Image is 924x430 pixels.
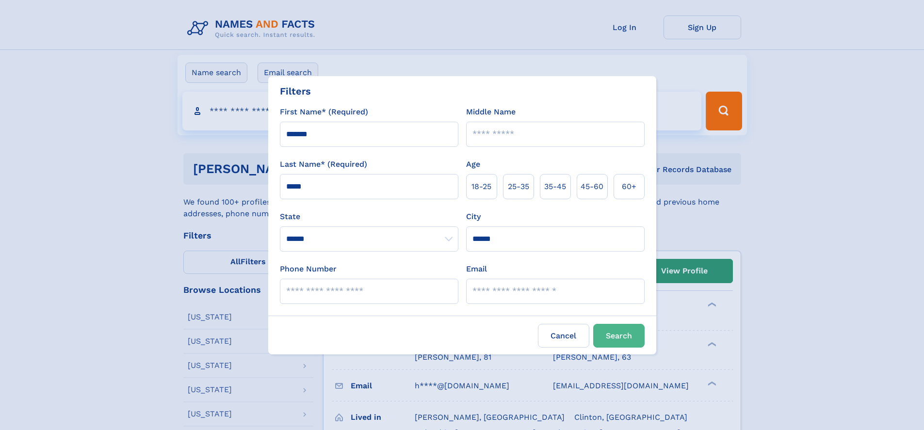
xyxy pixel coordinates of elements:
span: 45‑60 [581,181,603,192]
span: 60+ [622,181,636,192]
span: 25‑35 [508,181,529,192]
label: State [280,211,458,223]
label: Phone Number [280,263,337,275]
span: 18‑25 [471,181,491,192]
div: Filters [280,84,311,98]
label: First Name* (Required) [280,106,368,118]
label: Age [466,159,480,170]
label: Email [466,263,487,275]
label: Middle Name [466,106,516,118]
label: City [466,211,481,223]
span: 35‑45 [544,181,566,192]
label: Cancel [538,324,589,348]
button: Search [593,324,645,348]
label: Last Name* (Required) [280,159,367,170]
